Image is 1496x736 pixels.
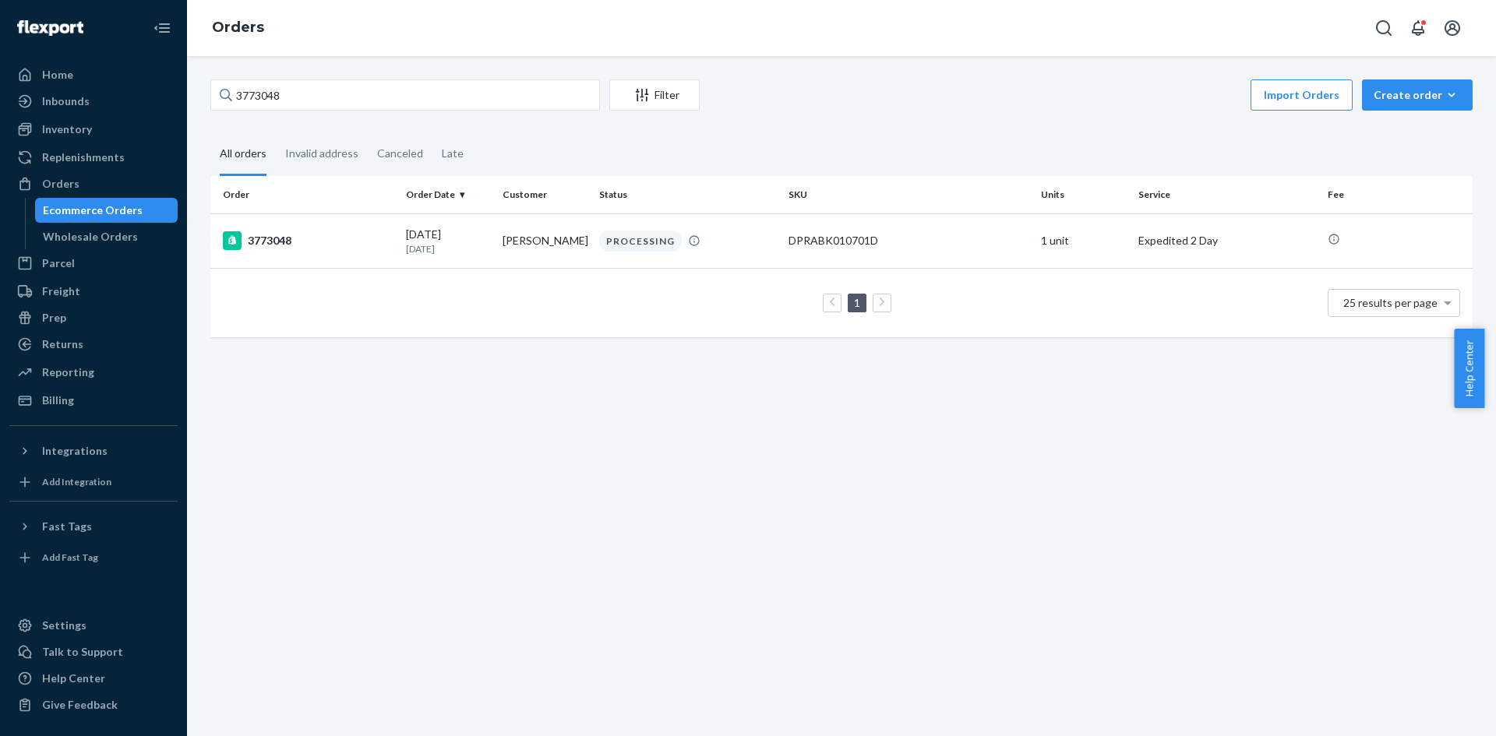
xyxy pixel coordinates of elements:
[43,202,143,218] div: Ecommerce Orders
[42,283,80,299] div: Freight
[1251,79,1353,111] button: Import Orders
[210,79,600,111] input: Search orders
[9,666,178,691] a: Help Center
[442,133,464,174] div: Late
[223,231,393,250] div: 3773048
[9,332,178,357] a: Returns
[146,12,178,44] button: Close Navigation
[782,176,1035,213] th: SKU
[1374,87,1461,103] div: Create order
[851,296,863,309] a: Page 1 is your current page
[496,213,593,268] td: [PERSON_NAME]
[1362,79,1473,111] button: Create order
[9,251,178,276] a: Parcel
[212,19,264,36] a: Orders
[9,438,178,463] button: Integrations
[400,176,496,213] th: Order Date
[9,89,178,114] a: Inbounds
[609,79,700,111] button: Filter
[42,697,118,713] div: Give Feedback
[377,133,423,174] div: Canceled
[285,133,358,174] div: Invalid address
[1138,233,1315,248] p: Expedited 2 Day
[220,133,266,176] div: All orders
[35,224,178,249] a: Wholesale Orders
[42,443,108,459] div: Integrations
[42,121,92,137] div: Inventory
[9,305,178,330] a: Prep
[1343,296,1438,309] span: 25 results per page
[1035,213,1131,268] td: 1 unit
[17,20,83,36] img: Flexport logo
[610,87,699,103] div: Filter
[42,255,75,271] div: Parcel
[9,279,178,304] a: Freight
[9,514,178,539] button: Fast Tags
[42,93,90,109] div: Inbounds
[1368,12,1399,44] button: Open Search Box
[42,364,94,380] div: Reporting
[199,5,277,51] ol: breadcrumbs
[42,67,73,83] div: Home
[1035,176,1131,213] th: Units
[42,393,74,408] div: Billing
[9,613,178,638] a: Settings
[42,310,66,326] div: Prep
[9,360,178,385] a: Reporting
[9,470,178,495] a: Add Integration
[9,62,178,87] a: Home
[42,176,79,192] div: Orders
[9,388,178,413] a: Billing
[1397,689,1480,728] iframe: Opens a widget where you can chat to one of our agents
[503,188,587,201] div: Customer
[35,198,178,223] a: Ecommerce Orders
[789,233,1028,248] div: DPRABK010701D
[593,176,782,213] th: Status
[42,551,98,564] div: Add Fast Tag
[42,336,83,352] div: Returns
[42,644,123,660] div: Talk to Support
[42,618,86,633] div: Settings
[9,145,178,170] a: Replenishments
[9,692,178,717] button: Give Feedback
[599,231,682,252] div: PROCESSING
[42,150,125,165] div: Replenishments
[210,176,400,213] th: Order
[42,671,105,686] div: Help Center
[406,242,490,255] p: [DATE]
[9,117,178,142] a: Inventory
[42,475,111,488] div: Add Integration
[1132,176,1321,213] th: Service
[9,171,178,196] a: Orders
[43,229,138,245] div: Wholesale Orders
[406,227,490,255] div: [DATE]
[1321,176,1473,213] th: Fee
[1437,12,1468,44] button: Open account menu
[9,545,178,570] a: Add Fast Tag
[42,519,92,534] div: Fast Tags
[9,639,178,664] button: Talk to Support
[1402,12,1434,44] button: Open notifications
[1454,329,1484,408] button: Help Center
